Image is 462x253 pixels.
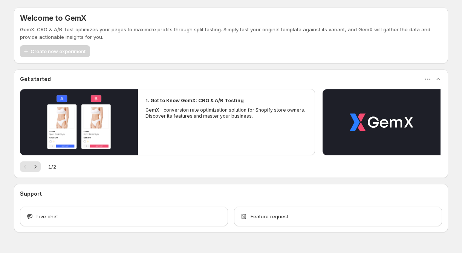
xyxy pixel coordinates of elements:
span: Live chat [37,213,58,220]
p: GemX - conversion rate optimization solution for Shopify store owners. Discover its features and ... [145,107,307,119]
p: GemX: CRO & A/B Test optimizes your pages to maximize profits through split testing. Simply test ... [20,26,442,41]
nav: Pagination [20,161,41,172]
h3: Get started [20,75,51,83]
h3: Support [20,190,42,198]
h2: 1. Get to Know GemX: CRO & A/B Testing [145,97,244,104]
button: Play video [20,89,138,155]
h5: Welcome to GemX [20,14,86,23]
button: Play video [323,89,441,155]
span: Feature request [251,213,288,220]
button: Next [30,161,41,172]
span: 1 / 2 [48,163,56,170]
